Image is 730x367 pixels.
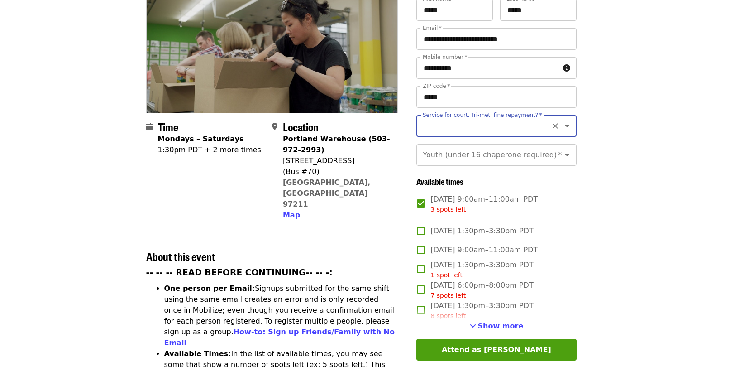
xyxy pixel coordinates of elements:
span: 3 spots left [430,206,466,213]
button: Clear [549,120,562,132]
span: 1 spot left [430,271,463,279]
a: How-to: Sign up Friends/Family with No Email [164,328,395,347]
strong: -- -- -- READ BEFORE CONTINUING-- -- -: [146,268,333,277]
input: Mobile number [416,57,559,79]
strong: Mondays – Saturdays [158,135,244,143]
span: [DATE] 1:30pm–3:30pm PDT [430,226,533,237]
span: Time [158,119,178,135]
strong: Available Times: [164,349,231,358]
span: Show more [478,322,524,330]
input: Email [416,28,576,50]
span: 7 spots left [430,292,466,299]
label: ZIP code [423,83,450,89]
label: Service for court, Tri-met, fine repayment? [423,112,542,118]
span: [DATE] 9:00am–11:00am PDT [430,194,538,214]
span: Available times [416,175,463,187]
span: Map [283,211,300,219]
button: Map [283,210,300,221]
span: 8 spots left [430,312,466,319]
strong: One person per Email: [164,284,255,293]
input: ZIP code [416,86,576,108]
i: calendar icon [146,122,153,131]
span: [DATE] 1:30pm–3:30pm PDT [430,300,533,321]
a: [GEOGRAPHIC_DATA], [GEOGRAPHIC_DATA] 97211 [283,178,371,208]
div: (Bus #70) [283,166,391,177]
label: Mobile number [423,54,467,60]
span: [DATE] 6:00pm–8:00pm PDT [430,280,533,300]
span: [DATE] 1:30pm–3:30pm PDT [430,260,533,280]
button: Attend as [PERSON_NAME] [416,339,576,361]
span: Location [283,119,319,135]
div: [STREET_ADDRESS] [283,155,391,166]
span: [DATE] 9:00am–11:00am PDT [430,245,538,256]
i: circle-info icon [563,64,570,72]
span: About this event [146,248,215,264]
li: Signups submitted for the same shift using the same email creates an error and is only recorded o... [164,283,398,348]
div: 1:30pm PDT + 2 more times [158,145,261,155]
button: See more timeslots [470,321,524,332]
i: map-marker-alt icon [272,122,277,131]
strong: Portland Warehouse (503-972-2993) [283,135,390,154]
button: Open [561,120,573,132]
button: Open [561,149,573,161]
label: Email [423,25,442,31]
